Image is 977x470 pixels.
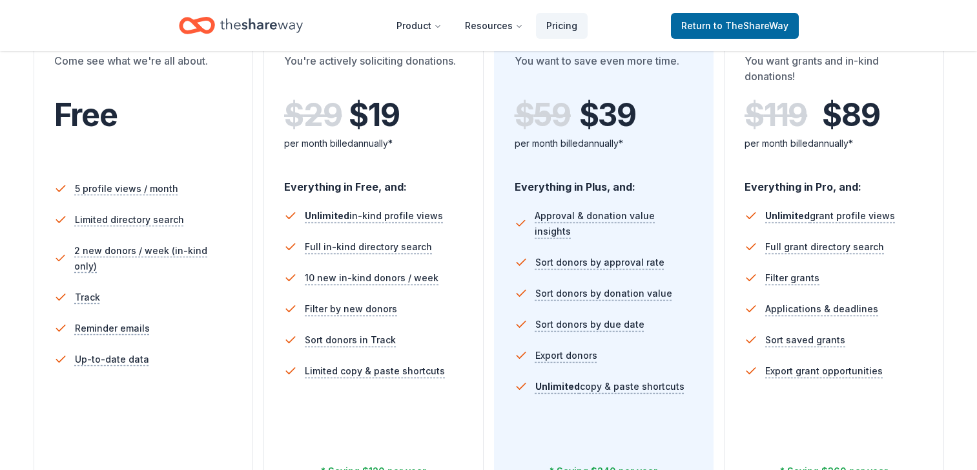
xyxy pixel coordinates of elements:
[74,243,232,274] span: 2 new donors / week (in-kind only)
[579,97,636,133] span: $ 39
[455,13,533,39] button: Resources
[535,381,580,392] span: Unlimited
[305,301,397,317] span: Filter by new donors
[535,255,664,270] span: Sort donors by approval rate
[386,10,588,41] nav: Main
[681,18,788,34] span: Return
[305,270,438,286] span: 10 new in-kind donors / week
[535,208,693,239] span: Approval & donation value insights
[765,210,895,221] span: grant profile views
[179,10,303,41] a: Home
[305,239,432,255] span: Full in-kind directory search
[535,348,597,363] span: Export donors
[745,168,923,195] div: Everything in Pro, and:
[515,168,694,195] div: Everything in Plus, and:
[386,13,452,39] button: Product
[765,270,819,286] span: Filter grants
[745,53,923,89] div: You want grants and in-kind donations!
[349,97,399,133] span: $ 19
[515,53,694,89] div: You want to save even more time.
[745,136,923,151] div: per month billed annually*
[765,363,883,379] span: Export grant opportunities
[535,317,644,332] span: Sort donors by due date
[305,332,396,348] span: Sort donors in Track
[75,321,150,336] span: Reminder emails
[75,352,149,367] span: Up-to-date data
[536,13,588,39] a: Pricing
[75,212,184,228] span: Limited directory search
[535,286,672,301] span: Sort donors by donation value
[284,168,463,195] div: Everything in Free, and:
[75,290,100,305] span: Track
[305,210,349,221] span: Unlimited
[765,210,810,221] span: Unlimited
[765,239,884,255] span: Full grant directory search
[54,96,118,134] span: Free
[765,301,878,317] span: Applications & deadlines
[284,136,463,151] div: per month billed annually*
[75,181,178,197] span: 5 profile views / month
[284,53,463,89] div: You're actively soliciting donations.
[54,53,233,89] div: Come see what we're all about.
[671,13,799,39] a: Returnto TheShareWay
[765,332,845,348] span: Sort saved grants
[515,136,694,151] div: per month billed annually*
[305,363,445,379] span: Limited copy & paste shortcuts
[822,97,879,133] span: $ 89
[535,381,684,392] span: copy & paste shortcuts
[714,20,788,31] span: to TheShareWay
[305,210,443,221] span: in-kind profile views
